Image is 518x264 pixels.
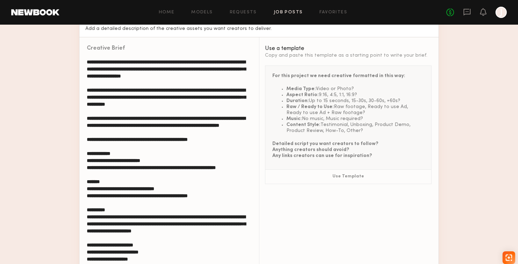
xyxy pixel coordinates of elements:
[272,73,424,79] div: For this project we need creative formatted in this way:
[286,122,424,134] li: Testimonial, Unboxing, Product Demo, Product Review, How-To, Other?
[265,170,431,184] button: Use Template
[286,93,319,97] span: Aspect Ratio:
[286,122,320,127] span: Content Style:
[496,7,507,18] a: J
[286,99,309,103] span: Duration:
[286,105,334,109] span: Raw / Ready to Use:
[286,117,302,121] span: Music:
[286,116,424,122] li: No music, Music required?
[265,46,432,51] div: Use a template
[286,87,316,91] span: Media Type:
[265,52,432,58] div: Copy and paste this template as a starting point to write your brief.
[87,46,125,51] div: Creative Brief
[286,92,424,98] li: 9:16, 4:5, 1:1, 16:9?
[272,141,424,159] p: Detailed script you want creators to follow? Anything creators should avoid? Any links creators c...
[230,10,257,15] a: Requests
[191,10,213,15] a: Models
[319,10,347,15] a: Favorites
[85,26,433,32] h3: Add a detailed description of the creative assets you want creators to deliver.
[286,86,424,92] li: Video or Photo?
[159,10,175,15] a: Home
[286,98,424,104] li: Up to 15 seconds, 15-30s, 30-60s, +60s?
[286,104,424,116] li: Raw footage, Ready to use Ad, Ready to use Ad + Raw footage?
[274,10,303,15] a: Job Posts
